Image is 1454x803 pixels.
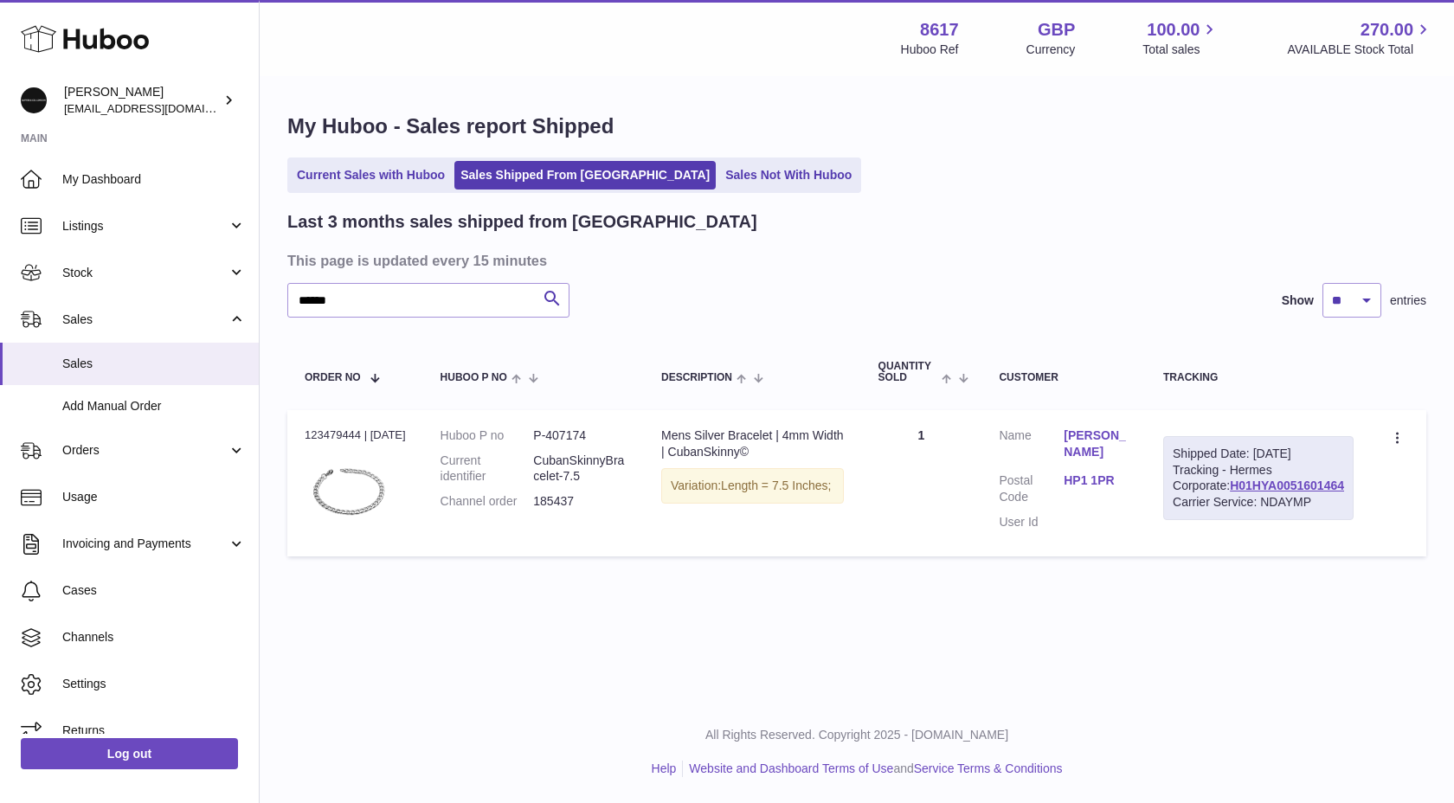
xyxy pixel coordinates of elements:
[1230,479,1344,492] a: H01HYA0051601464
[1287,18,1433,58] a: 270.00 AVAILABLE Stock Total
[21,87,47,113] img: hello@alfredco.com
[62,356,246,372] span: Sales
[287,251,1422,270] h3: This page is updated every 15 minutes
[661,372,732,383] span: Description
[861,410,982,556] td: 1
[719,161,858,190] a: Sales Not With Huboo
[62,489,246,505] span: Usage
[1163,436,1354,521] div: Tracking - Hermes Corporate:
[683,761,1062,777] li: and
[62,398,246,414] span: Add Manual Order
[721,479,831,492] span: Length = 7.5 Inches;
[64,84,220,117] div: [PERSON_NAME]
[1173,446,1344,462] div: Shipped Date: [DATE]
[21,738,238,769] a: Log out
[62,218,228,234] span: Listings
[1173,494,1344,511] div: Carrier Service: NDAYMP
[999,372,1129,383] div: Customer
[878,361,938,383] span: Quantity Sold
[291,161,451,190] a: Current Sales with Huboo
[652,761,677,775] a: Help
[1147,18,1200,42] span: 100.00
[62,265,228,281] span: Stock
[62,676,246,692] span: Settings
[999,472,1064,505] dt: Postal Code
[999,514,1064,530] dt: User Id
[661,468,844,504] div: Variation:
[661,427,844,460] div: Mens Silver Bracelet | 4mm Width | CubanSkinny©
[273,727,1440,743] p: All Rights Reserved. Copyright 2025 - [DOMAIN_NAME]
[914,761,1063,775] a: Service Terms & Conditions
[64,101,254,115] span: [EMAIL_ADDRESS][DOMAIN_NAME]
[1390,292,1426,309] span: entries
[305,372,361,383] span: Order No
[1142,42,1219,58] span: Total sales
[999,427,1064,465] dt: Name
[287,112,1426,140] h1: My Huboo - Sales report Shipped
[1361,18,1413,42] span: 270.00
[441,372,507,383] span: Huboo P no
[62,442,228,459] span: Orders
[62,723,246,739] span: Returns
[901,42,959,58] div: Huboo Ref
[454,161,716,190] a: Sales Shipped From [GEOGRAPHIC_DATA]
[305,427,406,443] div: 123479444 | [DATE]
[62,582,246,599] span: Cases
[62,629,246,646] span: Channels
[1038,18,1075,42] strong: GBP
[62,171,246,188] span: My Dashboard
[1064,472,1129,489] a: HP1 1PR
[1287,42,1433,58] span: AVAILABLE Stock Total
[533,493,627,510] dd: 185437
[62,312,228,328] span: Sales
[533,453,627,485] dd: CubanSkinnyBracelet-7.5
[1163,372,1354,383] div: Tracking
[305,448,391,535] img: Curb-Bracelet-Slim.jpg
[920,18,959,42] strong: 8617
[1064,427,1129,460] a: [PERSON_NAME]
[62,536,228,552] span: Invoicing and Payments
[1142,18,1219,58] a: 100.00 Total sales
[689,761,893,775] a: Website and Dashboard Terms of Use
[533,427,627,444] dd: P-407174
[1026,42,1076,58] div: Currency
[441,427,534,444] dt: Huboo P no
[287,210,757,234] h2: Last 3 months sales shipped from [GEOGRAPHIC_DATA]
[441,493,534,510] dt: Channel order
[1282,292,1314,309] label: Show
[441,453,534,485] dt: Current identifier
